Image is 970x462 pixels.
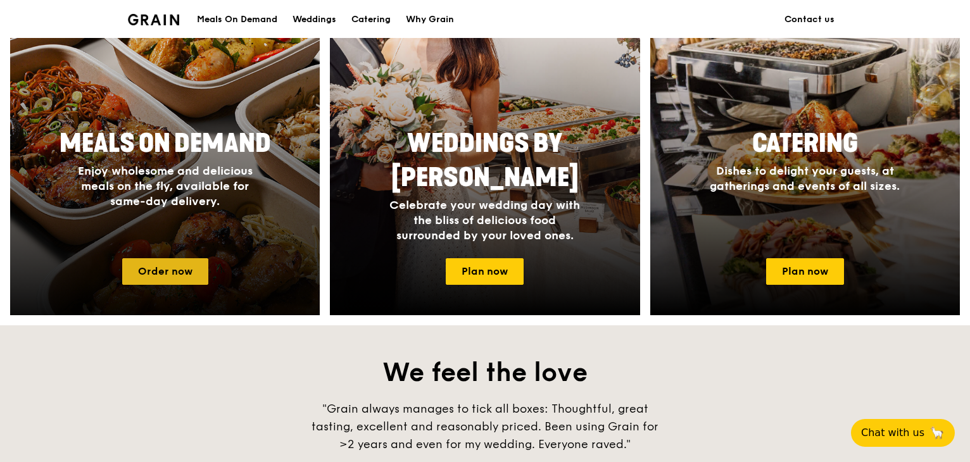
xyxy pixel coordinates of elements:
div: "Grain always manages to tick all boxes: Thoughtful, great tasting, excellent and reasonably pric... [295,400,675,453]
a: Why Grain [398,1,462,39]
a: Plan now [766,258,844,285]
div: Catering [351,1,391,39]
a: Weddings [285,1,344,39]
span: 🦙 [929,425,945,440]
a: Order now [122,258,208,285]
span: Meals On Demand [60,128,271,159]
span: Enjoy wholesome and delicious meals on the fly, available for same-day delivery. [78,164,253,208]
a: Contact us [777,1,842,39]
span: Chat with us [861,425,924,440]
span: Dishes to delight your guests, at gatherings and events of all sizes. [710,164,900,193]
span: Catering [752,128,858,159]
button: Chat with us🦙 [851,419,955,447]
span: Celebrate your wedding day with the bliss of delicious food surrounded by your loved ones. [389,198,580,242]
a: Catering [344,1,398,39]
img: Grain [128,14,179,25]
span: Weddings by [PERSON_NAME] [391,128,579,193]
div: Why Grain [406,1,454,39]
a: Plan now [446,258,524,285]
div: Meals On Demand [197,1,277,39]
div: Weddings [293,1,336,39]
